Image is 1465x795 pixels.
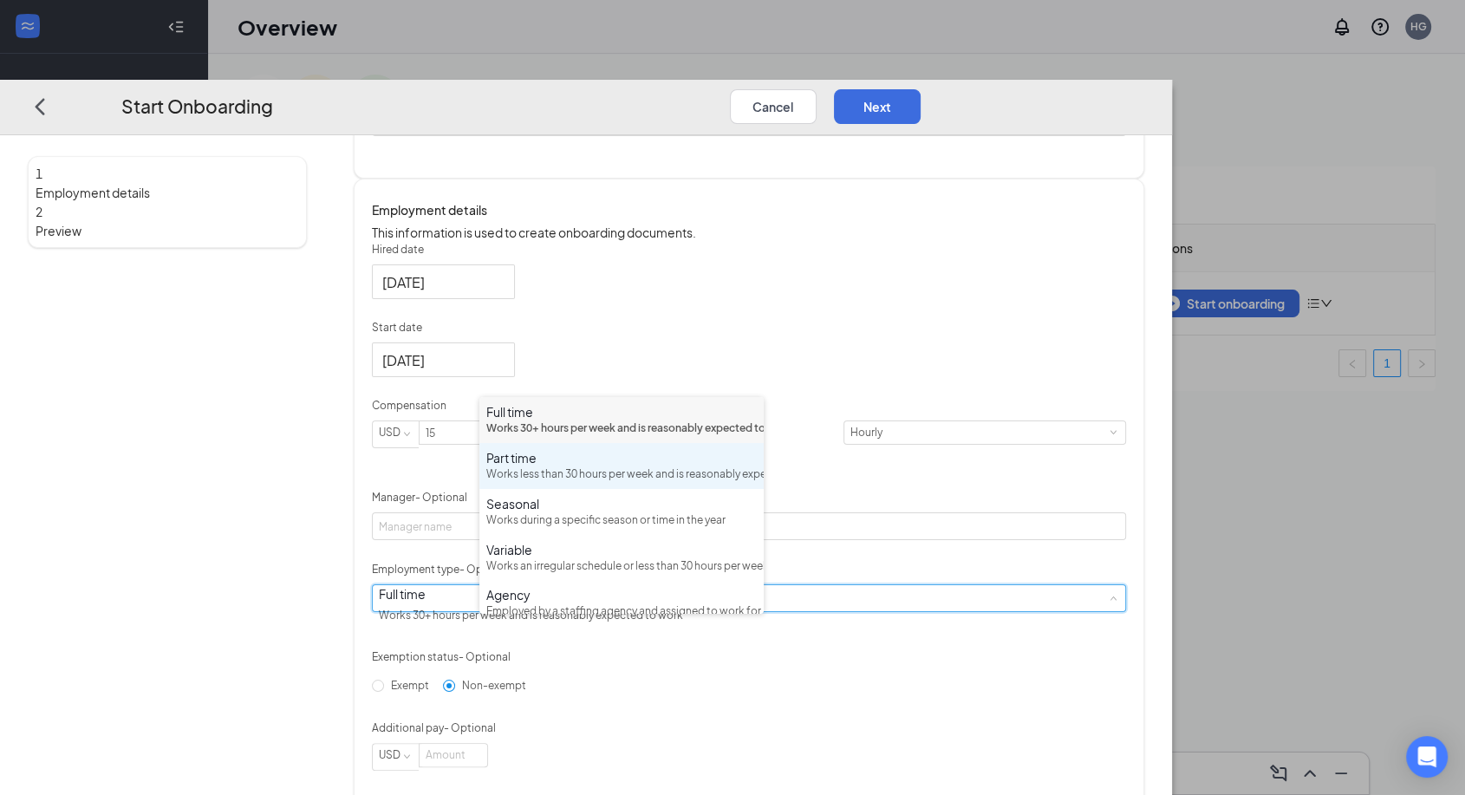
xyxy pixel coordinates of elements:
input: Manager name [372,512,1126,540]
div: Works an irregular schedule or less than 30 hours per week [486,558,757,575]
p: Additional pay [372,720,1126,735]
input: Sep 15, 2025 [382,270,501,292]
div: Open Intercom Messenger [1406,736,1448,778]
span: Preview [36,221,299,240]
div: Full time [379,584,683,602]
div: USD [379,421,413,444]
div: Employed by a staffing agency and assigned to work for another company [486,603,757,620]
input: Amount [420,421,487,444]
input: Amount [420,743,487,766]
p: Employment type [372,561,1126,577]
p: Exemption status [372,648,1126,664]
span: Exempt [384,678,436,691]
div: Agency [486,586,757,603]
span: - Optional [415,491,467,504]
span: - Optional [459,562,511,575]
div: Variable [486,541,757,558]
div: Full time [486,403,757,420]
p: Manager [372,490,1126,505]
div: Part time [486,449,757,466]
div: Works 30+ hours per week and is reasonably expected to work [379,602,683,628]
button: Next [834,88,921,123]
span: Employment details [36,183,299,202]
div: Seasonal [486,495,757,512]
div: USD [379,743,413,766]
input: Sep 22, 2025 [382,349,501,370]
div: Works 30+ hours per week and is reasonably expected to work [486,420,757,437]
span: - Optional [444,720,496,733]
div: Works during a specific season or time in the year [486,512,757,529]
p: This information is used to create onboarding documents. [372,223,1126,242]
div: [object Object] [379,113,523,135]
span: 2 [36,204,42,219]
div: Works less than 30 hours per week and is reasonably expected to work [486,466,757,483]
h3: Start Onboarding [121,92,273,121]
div: [object Object] [379,584,695,628]
p: Start date [372,320,1126,336]
span: Non-exempt [455,678,533,691]
h4: Employment details [372,200,1126,219]
div: Hourly [850,421,895,444]
span: 1 [36,166,42,181]
p: Compensation [372,398,1126,414]
span: - Optional [459,649,511,662]
p: Hired date [372,242,1126,257]
button: Cancel [730,88,817,123]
